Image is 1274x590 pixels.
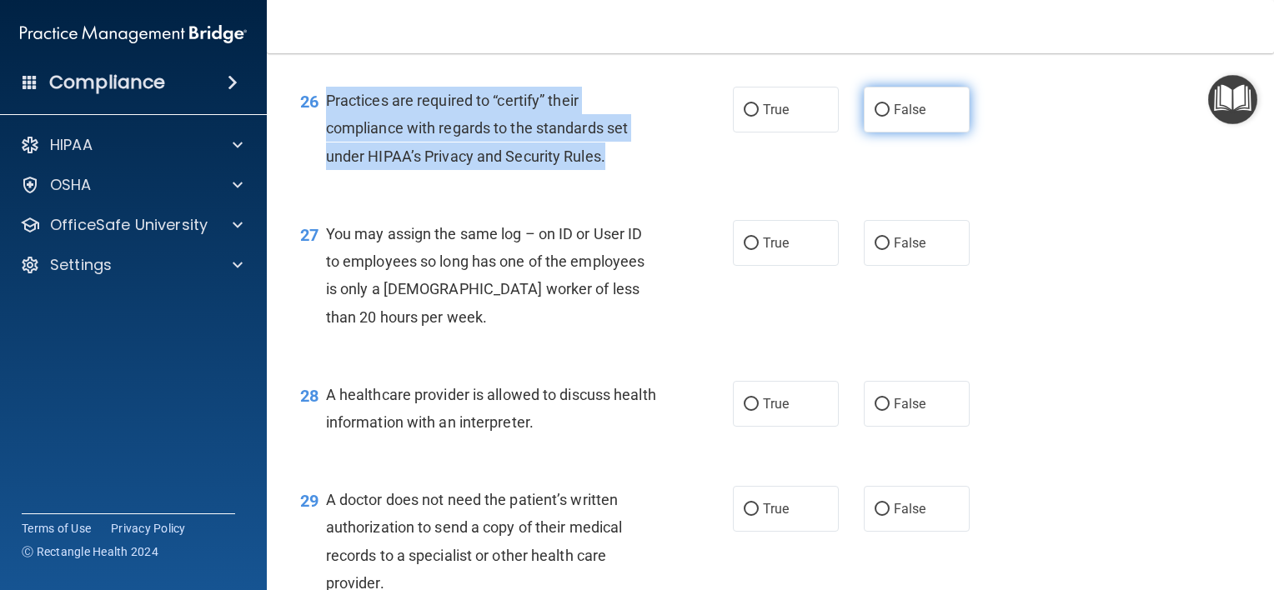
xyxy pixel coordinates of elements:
[894,102,926,117] span: False
[763,235,789,251] span: True
[763,396,789,412] span: True
[20,215,243,235] a: OfficeSafe University
[763,102,789,117] span: True
[50,135,93,155] p: HIPAA
[894,501,926,517] span: False
[326,386,656,431] span: A healthcare provider is allowed to discuss health information with an interpreter.
[111,520,186,537] a: Privacy Policy
[300,92,318,112] span: 26
[300,386,318,406] span: 28
[50,215,208,235] p: OfficeSafe University
[22,543,158,560] span: Ⓒ Rectangle Health 2024
[20,135,243,155] a: HIPAA
[744,237,759,250] input: True
[1208,75,1257,124] button: Open Resource Center
[875,503,890,516] input: False
[300,225,318,245] span: 27
[744,398,759,411] input: True
[875,398,890,411] input: False
[875,237,890,250] input: False
[20,17,247,51] img: PMB logo
[326,225,645,326] span: You may assign the same log – on ID or User ID to employees so long has one of the employees is o...
[744,503,759,516] input: True
[744,104,759,117] input: True
[1191,502,1254,565] iframe: Drift Widget Chat Controller
[894,396,926,412] span: False
[20,255,243,275] a: Settings
[49,71,165,94] h4: Compliance
[875,104,890,117] input: False
[50,255,112,275] p: Settings
[894,235,926,251] span: False
[326,92,628,164] span: Practices are required to “certify” their compliance with regards to the standards set under HIPA...
[763,501,789,517] span: True
[300,491,318,511] span: 29
[22,520,91,537] a: Terms of Use
[50,175,92,195] p: OSHA
[20,175,243,195] a: OSHA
